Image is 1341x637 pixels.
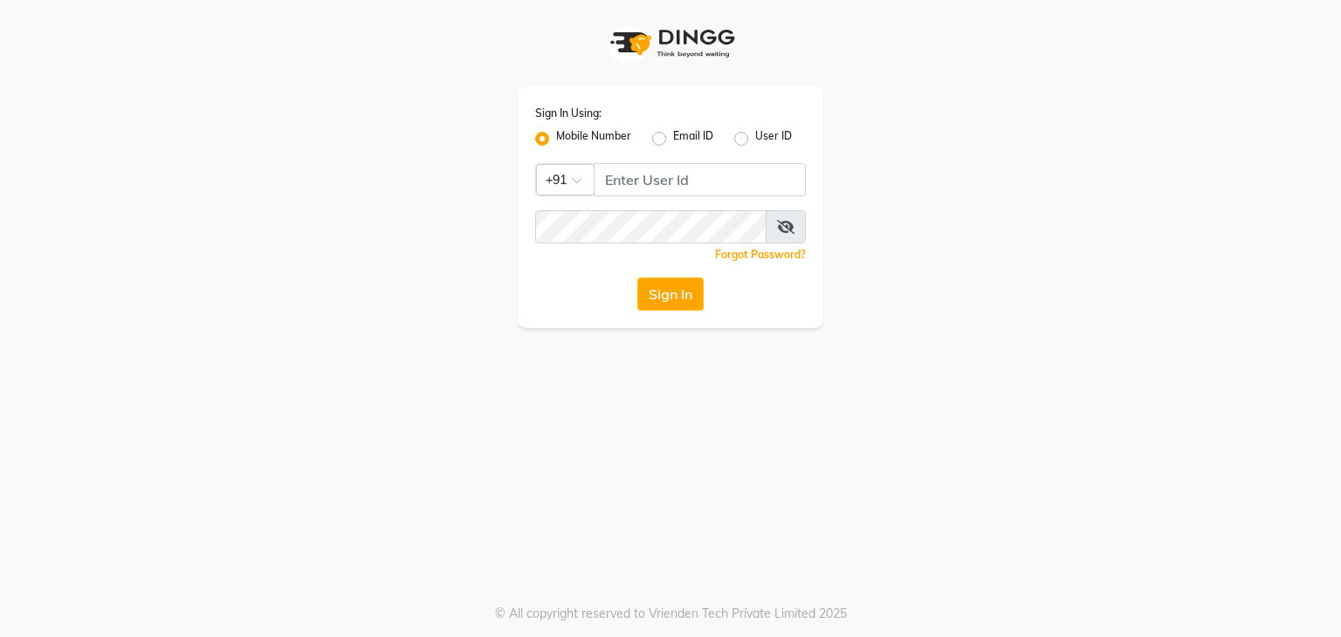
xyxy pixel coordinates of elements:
[715,248,806,261] a: Forgot Password?
[755,128,792,149] label: User ID
[637,277,704,311] button: Sign In
[556,128,631,149] label: Mobile Number
[601,17,740,69] img: logo1.svg
[673,128,713,149] label: Email ID
[535,106,602,121] label: Sign In Using:
[594,163,806,196] input: Username
[535,210,767,243] input: Username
